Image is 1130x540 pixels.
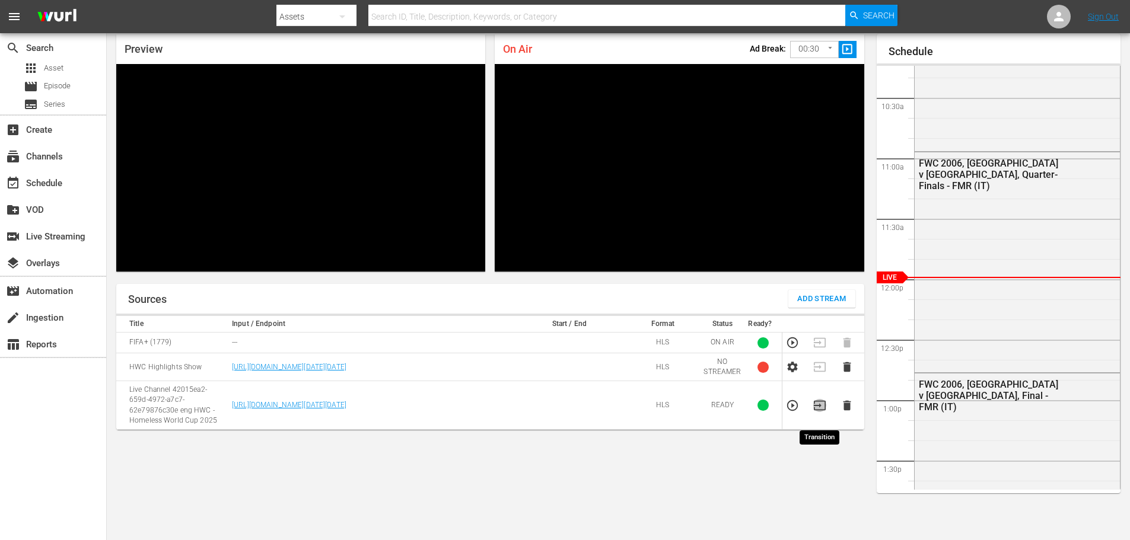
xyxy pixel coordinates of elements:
[786,360,799,373] button: Configure
[919,158,1062,191] div: FWC 2006, [GEOGRAPHIC_DATA] v [GEOGRAPHIC_DATA], Quarter-Finals - FMR (IT)
[6,149,20,164] span: Channels
[116,316,228,333] th: Title
[1088,12,1119,21] a: Sign Out
[841,399,854,412] button: Delete
[919,379,1062,413] div: FWC 2006, [GEOGRAPHIC_DATA] v [GEOGRAPHIC_DATA], Final - FMR (IT)
[700,333,744,353] td: ON AIR
[889,46,1121,57] h1: Schedule
[232,401,346,409] a: [URL][DOMAIN_NAME][DATE][DATE]
[625,333,700,353] td: HLS
[228,316,513,333] th: Input / Endpoint
[700,353,744,381] td: NO STREAMER
[116,64,485,271] div: Video Player
[24,79,38,94] span: Episode
[744,316,782,333] th: Ready?
[513,316,625,333] th: Start / End
[6,311,20,325] span: Ingestion
[790,38,839,60] div: 00:30
[44,98,65,110] span: Series
[625,381,700,430] td: HLS
[116,381,228,430] td: Live Channel 42015ea2-659d-4972-a7c7-62e79876c30e eng HWC - Homeless World Cup 2025
[841,43,854,56] span: slideshow_sharp
[6,176,20,190] span: Schedule
[128,293,167,305] h1: Sources
[797,292,846,306] span: Add Stream
[232,363,346,371] a: [URL][DOMAIN_NAME][DATE][DATE]
[495,64,864,271] div: Video Player
[6,256,20,270] span: Overlays
[116,333,228,353] td: FIFA+ (1779)
[700,316,744,333] th: Status
[845,5,897,26] button: Search
[700,381,744,430] td: READY
[6,41,20,55] span: Search
[625,316,700,333] th: Format
[503,43,532,55] span: On Air
[44,80,71,92] span: Episode
[6,337,20,352] span: Reports
[24,97,38,111] span: Series
[44,62,63,74] span: Asset
[841,360,854,373] button: Delete
[228,333,513,353] td: ---
[7,9,21,24] span: menu
[750,44,786,53] p: Ad Break:
[6,123,20,137] span: Create
[6,203,20,217] span: VOD
[863,5,895,26] span: Search
[28,3,85,31] img: ans4CAIJ8jUAAAAAAAAAAAAAAAAAAAAAAAAgQb4GAAAAAAAAAAAAAAAAAAAAAAAAJMjXAAAAAAAAAAAAAAAAAAAAAAAAgAT5G...
[6,284,20,298] span: Automation
[6,229,20,244] span: Live Streaming
[788,290,855,308] button: Add Stream
[625,353,700,381] td: HLS
[116,353,228,381] td: HWC Highlights Show
[24,61,38,75] span: Asset
[125,43,163,55] span: Preview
